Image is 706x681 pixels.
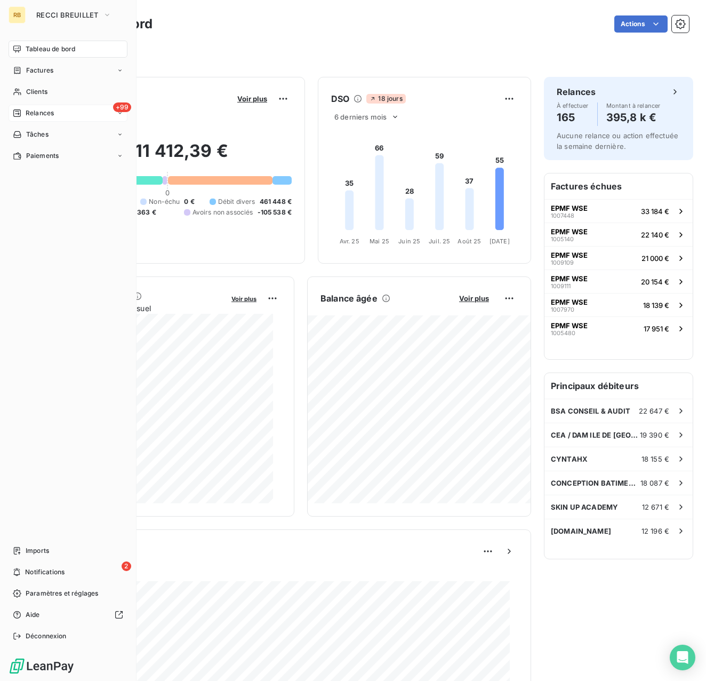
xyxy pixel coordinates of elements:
span: EPMF WSE [551,251,588,259]
span: BSA CONSEIL & AUDIT [551,407,630,415]
span: Voir plus [231,295,256,303]
button: EPMF WSE100797018 139 € [544,293,693,316]
div: RB [9,6,26,23]
span: Imports [26,546,49,556]
span: 0 € [184,197,194,207]
span: 461 448 € [260,197,292,207]
span: SKIN UP ACADEMY [551,503,618,511]
span: EPMF WSE [551,227,588,236]
span: Aucune relance ou action effectuée la semaine dernière. [557,131,678,151]
h6: Relances [557,85,596,98]
span: 2 [122,561,131,571]
span: Paramètres et réglages [26,589,98,598]
span: 20 154 € [641,278,669,286]
span: EPMF WSE [551,274,588,283]
span: Notifications [25,567,65,577]
button: EPMF WSE100910921 000 € [544,246,693,270]
span: 19 390 € [640,431,669,439]
span: CYNTAHX [551,455,588,463]
span: 22 140 € [641,231,669,239]
span: Paiements [26,151,59,161]
span: EPMF WSE [551,204,588,212]
span: 1005480 [551,330,575,336]
span: 0 [165,188,170,197]
span: Voir plus [237,94,267,103]
span: [DOMAIN_NAME] [551,527,611,535]
span: Factures [26,66,53,75]
span: Non-échu [149,197,180,207]
button: Voir plus [228,294,260,303]
span: 12 196 € [641,527,669,535]
span: 6 derniers mois [334,113,387,121]
span: EPMF WSE [551,321,588,330]
h6: Balance âgée [320,292,378,305]
span: 1005140 [551,236,574,242]
h2: 411 412,39 € [60,140,292,172]
span: Tableau de bord [26,44,75,54]
span: Aide [26,610,40,620]
span: À effectuer [557,102,589,109]
span: Montant à relancer [606,102,661,109]
span: Voir plus [459,294,489,303]
span: +99 [113,102,131,112]
span: Chiffre d'affaires mensuel [60,303,224,314]
span: 1009109 [551,259,574,266]
img: Logo LeanPay [9,658,75,675]
span: 1007448 [551,212,574,219]
span: EPMF WSE [551,298,588,306]
h4: 165 [557,109,589,126]
button: Voir plus [234,94,270,104]
span: 18 139 € [643,301,669,310]
h6: Principaux débiteurs [544,373,693,399]
button: Voir plus [456,294,492,303]
span: 18 jours [366,94,405,104]
span: 22 647 € [639,407,669,415]
h6: DSO [331,92,349,105]
tspan: Juin 25 [398,237,420,245]
h6: Factures échues [544,173,693,199]
span: Débit divers [218,197,255,207]
button: EPMF WSE100744833 184 € [544,199,693,223]
h4: 395,8 k € [606,109,661,126]
a: Aide [9,606,127,623]
span: 18 087 € [640,479,669,487]
button: EPMF WSE100548017 951 € [544,316,693,340]
span: 33 184 € [641,207,669,216]
span: Tâches [26,130,49,139]
span: 18 155 € [641,455,669,463]
span: CONCEPTION BATIMENT RENOV [551,479,640,487]
span: -105 538 € [258,208,292,217]
tspan: Juil. 25 [429,237,450,245]
span: 1007970 [551,306,574,313]
span: Relances [26,108,54,118]
span: 1009111 [551,283,571,289]
tspan: Mai 25 [370,237,389,245]
span: 12 671 € [642,503,669,511]
span: Avoirs non associés [192,208,253,217]
button: Actions [614,15,668,33]
span: 21 000 € [641,254,669,263]
button: EPMF WSE100514022 140 € [544,223,693,246]
span: RECCI BREUILLET [36,11,99,19]
button: EPMF WSE100911120 154 € [544,270,693,293]
span: 17 951 € [644,324,669,333]
tspan: [DATE] [490,237,510,245]
tspan: Avr. 25 [340,237,359,245]
tspan: Août 25 [458,237,481,245]
span: Déconnexion [26,631,67,641]
span: Clients [26,87,47,97]
span: CEA / DAM ILE DE [GEOGRAPHIC_DATA] [551,431,640,439]
div: Open Intercom Messenger [670,645,695,670]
